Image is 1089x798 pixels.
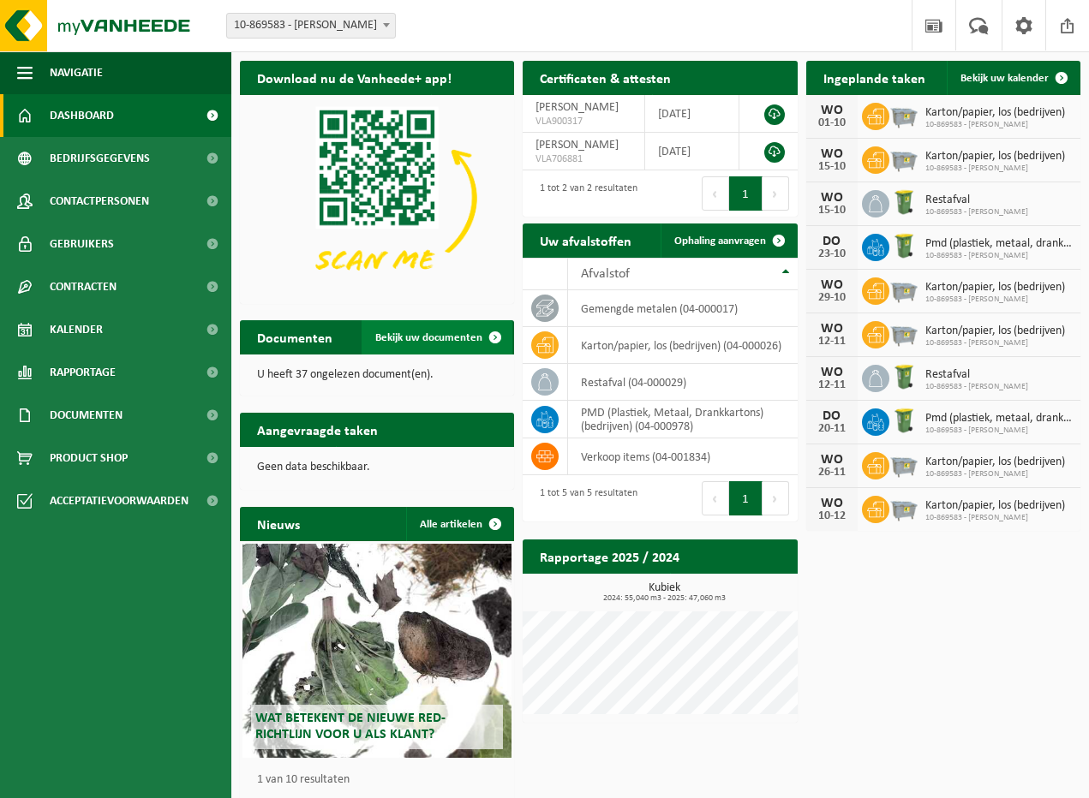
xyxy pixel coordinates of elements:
[50,479,188,522] span: Acceptatievoorwaarden
[815,366,849,379] div: WO
[815,205,849,217] div: 15-10
[815,453,849,467] div: WO
[226,13,396,39] span: 10-869583 - HELBIG - MARKE
[925,164,1065,174] span: 10-869583 - [PERSON_NAME]
[645,95,739,133] td: [DATE]
[674,235,766,247] span: Ophaling aanvragen
[889,100,918,129] img: WB-2500-GAL-GY-01
[815,336,849,348] div: 12-11
[568,364,797,401] td: restafval (04-000029)
[729,481,763,515] button: 1
[925,338,1065,348] span: 10-869583 - [PERSON_NAME]
[815,497,849,510] div: WO
[815,104,849,117] div: WO
[536,101,619,114] span: [PERSON_NAME]
[947,61,1079,95] a: Bekijk uw kalender
[815,191,849,205] div: WO
[661,223,796,258] a: Ophaling aanvragen
[568,438,797,475] td: verkoop items (04-001834)
[889,144,918,173] img: WB-2500-GAL-GY-01
[523,223,649,257] h2: Uw afvalstoffen
[925,426,1072,436] span: 10-869583 - [PERSON_NAME]
[581,267,630,281] span: Afvalstof
[375,332,482,343] span: Bekijk uw documenten
[523,61,688,94] h2: Certificaten & attesten
[257,369,497,381] p: U heeft 37 ongelezen document(en).
[889,450,918,479] img: WB-2500-GAL-GY-01
[815,510,849,522] div: 10-12
[531,175,637,212] div: 1 tot 2 van 2 resultaten
[925,281,1065,295] span: Karton/papier, los (bedrijven)
[50,137,150,180] span: Bedrijfsgegevens
[255,712,446,741] span: Wat betekent de nieuwe RED-richtlijn voor u als klant?
[889,319,918,348] img: WB-2500-GAL-GY-01
[702,481,729,515] button: Previous
[815,292,849,304] div: 29-10
[645,133,739,170] td: [DATE]
[50,308,103,351] span: Kalender
[568,327,797,364] td: karton/papier, los (bedrijven) (04-000026)
[729,176,763,211] button: 1
[925,325,1065,338] span: Karton/papier, los (bedrijven)
[536,139,619,152] span: [PERSON_NAME]
[889,275,918,304] img: WB-2500-GAL-GY-01
[925,368,1028,382] span: Restafval
[763,176,789,211] button: Next
[925,456,1065,469] span: Karton/papier, los (bedrijven)
[925,194,1028,207] span: Restafval
[240,507,317,540] h2: Nieuws
[925,295,1065,305] span: 10-869583 - [PERSON_NAME]
[815,278,849,292] div: WO
[50,180,149,223] span: Contactpersonen
[50,223,114,265] span: Gebruikers
[889,188,918,217] img: WB-0240-HPE-GN-50
[50,394,123,437] span: Documenten
[815,409,849,423] div: DO
[925,150,1065,164] span: Karton/papier, los (bedrijven)
[536,115,631,128] span: VLA900317
[240,320,350,354] h2: Documenten
[925,106,1065,120] span: Karton/papier, los (bedrijven)
[925,237,1072,251] span: Pmd (plastiek, metaal, drankkartons) (bedrijven)
[227,14,395,38] span: 10-869583 - HELBIG - MARKE
[50,265,117,308] span: Contracten
[257,774,506,786] p: 1 van 10 resultaten
[362,320,512,354] a: Bekijk uw documenten
[925,251,1072,261] span: 10-869583 - [PERSON_NAME]
[815,379,849,391] div: 12-11
[889,406,918,435] img: WB-0240-HPE-GN-50
[531,594,797,603] span: 2024: 55,040 m3 - 2025: 47,060 m3
[531,479,637,517] div: 1 tot 5 van 5 resultaten
[257,462,497,473] p: Geen data beschikbaar.
[568,290,797,327] td: gemengde metalen (04-000017)
[406,507,512,541] a: Alle artikelen
[925,207,1028,217] span: 10-869583 - [PERSON_NAME]
[702,176,729,211] button: Previous
[50,351,116,394] span: Rapportage
[889,362,918,391] img: WB-0240-HPE-GN-50
[925,120,1065,130] span: 10-869583 - [PERSON_NAME]
[815,147,849,161] div: WO
[50,437,128,479] span: Product Shop
[815,423,849,435] div: 20-11
[240,95,514,301] img: Download de VHEPlus App
[815,248,849,260] div: 23-10
[925,412,1072,426] span: Pmd (plastiek, metaal, drankkartons) (bedrijven)
[523,539,697,573] h2: Rapportage 2025 / 2024
[50,94,114,137] span: Dashboard
[242,544,512,758] a: Wat betekent de nieuwe RED-richtlijn voor u als klant?
[925,513,1065,523] span: 10-869583 - [PERSON_NAME]
[815,161,849,173] div: 15-10
[889,493,918,522] img: WB-2500-GAL-GY-01
[670,573,796,607] a: Bekijk rapportage
[536,152,631,166] span: VLA706881
[815,322,849,336] div: WO
[925,499,1065,513] span: Karton/papier, los (bedrijven)
[531,582,797,603] h3: Kubiek
[815,235,849,248] div: DO
[889,231,918,260] img: WB-0240-HPE-GN-50
[925,469,1065,479] span: 10-869583 - [PERSON_NAME]
[815,467,849,479] div: 26-11
[815,117,849,129] div: 01-10
[568,401,797,438] td: PMD (Plastiek, Metaal, Drankkartons) (bedrijven) (04-000978)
